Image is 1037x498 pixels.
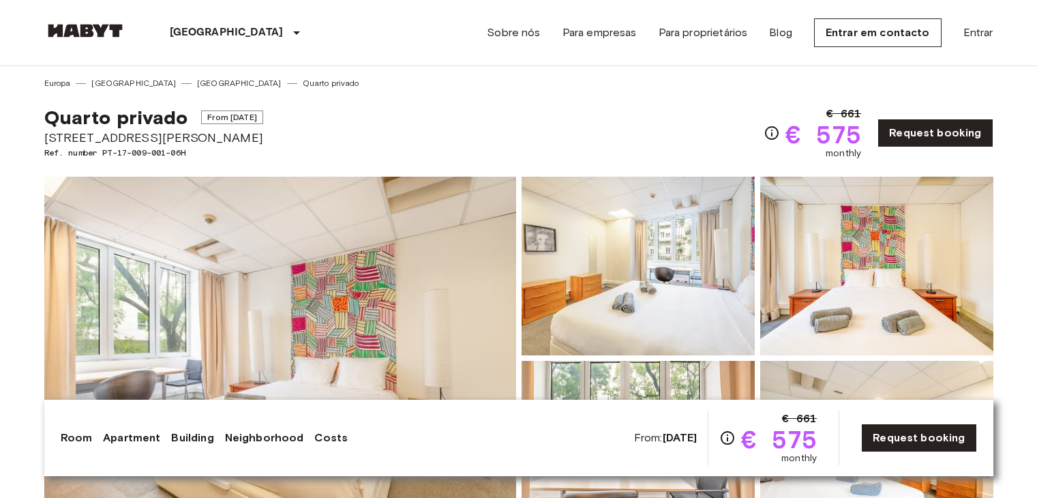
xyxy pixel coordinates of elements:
img: Habyt [44,24,126,38]
a: Entrar em contacto [814,18,942,47]
a: Request booking [877,119,993,147]
img: Picture of unit PT-17-009-001-06H [760,177,993,355]
b: [DATE] [663,431,697,444]
span: From: [634,430,697,445]
a: Costs [314,430,348,446]
a: Building [171,430,213,446]
a: Apartment [103,430,160,446]
a: Europa [44,77,71,89]
a: Blog [769,25,792,41]
svg: Check cost overview for full price breakdown. Please note that discounts apply to new joiners onl... [764,125,780,141]
a: Para proprietários [659,25,748,41]
a: Sobre nós [487,25,540,41]
a: Room [61,430,93,446]
span: [STREET_ADDRESS][PERSON_NAME] [44,129,263,147]
a: Entrar [963,25,993,41]
img: Picture of unit PT-17-009-001-06H [522,177,755,355]
span: € 661 [826,106,861,122]
span: From [DATE] [201,111,263,124]
span: monthly [781,452,817,465]
a: Quarto privado [303,77,359,89]
span: € 661 [782,411,817,427]
span: € 575 [741,427,817,452]
a: [GEOGRAPHIC_DATA] [197,77,282,89]
a: Para empresas [562,25,637,41]
span: monthly [826,147,861,160]
span: € 575 [785,122,861,147]
span: Quarto privado [44,106,188,129]
a: Request booking [861,424,976,452]
p: [GEOGRAPHIC_DATA] [170,25,284,41]
a: [GEOGRAPHIC_DATA] [91,77,176,89]
span: Ref. number PT-17-009-001-06H [44,147,263,159]
a: Neighborhood [225,430,304,446]
svg: Check cost overview for full price breakdown. Please note that discounts apply to new joiners onl... [719,430,736,446]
